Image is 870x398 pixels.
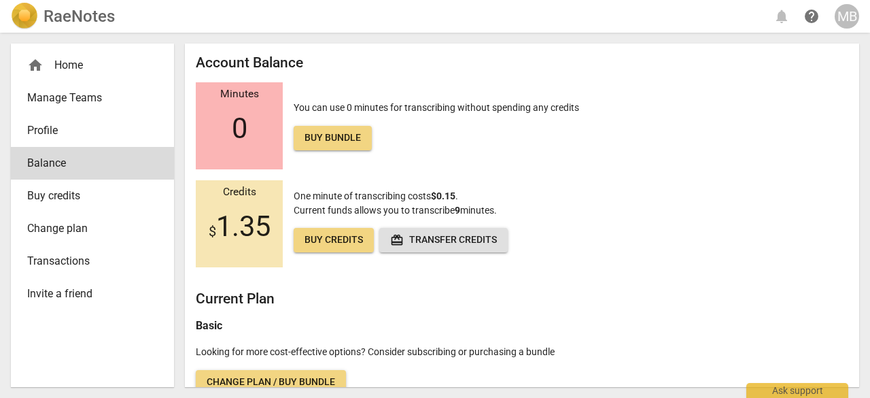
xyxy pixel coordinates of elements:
a: Invite a friend [11,278,174,310]
span: Transfer credits [390,233,497,247]
span: 1.35 [209,210,271,243]
h2: RaeNotes [43,7,115,26]
b: $0.15 [431,190,455,201]
img: Logo [11,3,38,30]
span: Buy credits [27,188,147,204]
p: You can use 0 minutes for transcribing without spending any credits [294,101,579,150]
a: Manage Teams [11,82,174,114]
span: redeem [390,233,404,247]
a: LogoRaeNotes [11,3,115,30]
span: Change plan / Buy bundle [207,376,335,389]
div: Minutes [196,88,283,101]
a: Buy credits [11,180,174,212]
a: Change plan / Buy bundle [196,370,346,395]
div: Ask support [746,383,848,398]
div: Home [27,57,147,73]
span: 0 [232,112,247,145]
span: Current funds allows you to transcribe minutes. [294,205,497,216]
a: Transactions [11,245,174,278]
h2: Account Balance [196,54,848,71]
a: Change plan [11,212,174,245]
span: Buy credits [304,233,363,247]
button: Transfer credits [379,228,508,252]
span: Balance [27,155,147,171]
a: Balance [11,147,174,180]
span: Buy bundle [304,131,361,145]
b: Basic [196,319,222,332]
a: Buy credits [294,228,374,252]
h2: Current Plan [196,291,848,308]
span: Invite a friend [27,286,147,302]
b: 9 [455,205,460,216]
span: $ [209,223,216,239]
span: Change plan [27,220,147,237]
a: Profile [11,114,174,147]
span: help [803,8,820,24]
a: Buy bundle [294,126,372,150]
span: home [27,57,43,73]
p: Looking for more cost-effective options? Consider subscribing or purchasing a bundle [196,345,848,359]
a: Help [799,4,824,29]
div: Credits [196,186,283,199]
button: MB [835,4,859,29]
span: Profile [27,122,147,139]
span: Manage Teams [27,90,147,106]
span: One minute of transcribing costs . [294,190,458,201]
div: Home [11,49,174,82]
span: Transactions [27,253,147,269]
